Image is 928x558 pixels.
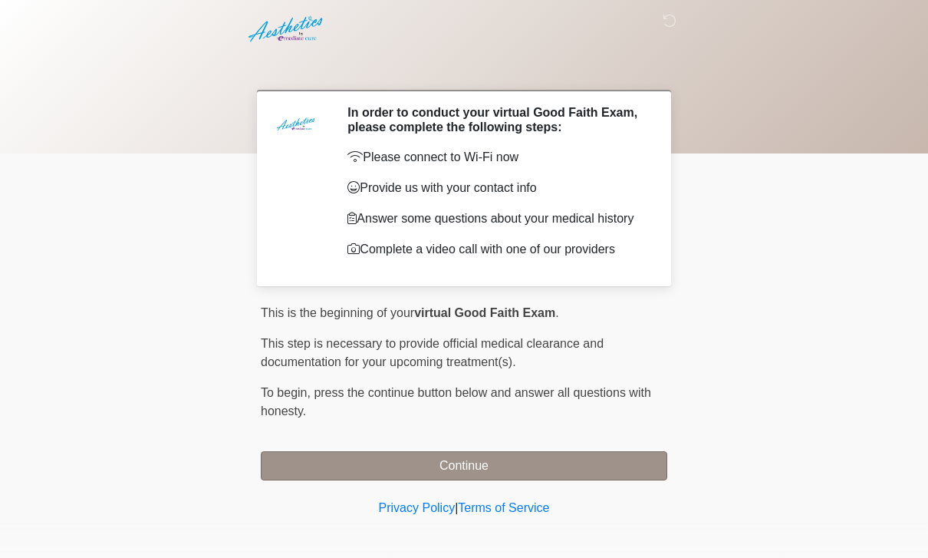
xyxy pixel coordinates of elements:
[261,386,314,399] span: To begin,
[261,306,414,319] span: This is the beginning of your
[347,148,644,167] p: Please connect to Wi-Fi now
[261,386,651,418] span: press the continue button below and answer all questions with honesty.
[347,105,644,134] h2: In order to conduct your virtual Good Faith Exam, please complete the following steps:
[555,306,558,319] span: .
[458,501,549,514] a: Terms of Service
[249,55,679,84] h1: ‎ ‎ ‎
[455,501,458,514] a: |
[261,451,667,480] button: Continue
[347,210,644,228] p: Answer some questions about your medical history
[245,12,329,47] img: Aesthetics by Emediate Cure Logo
[379,501,456,514] a: Privacy Policy
[347,240,644,259] p: Complete a video call with one of our providers
[347,179,644,197] p: Provide us with your contact info
[272,105,318,151] img: Agent Avatar
[414,306,555,319] strong: virtual Good Faith Exam
[261,337,604,368] span: This step is necessary to provide official medical clearance and documentation for your upcoming ...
